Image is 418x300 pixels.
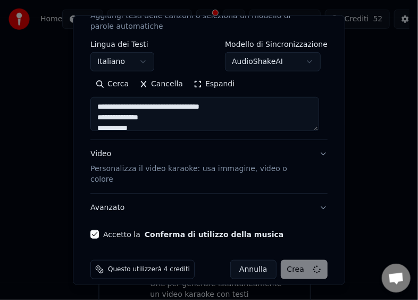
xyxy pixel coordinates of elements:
[103,231,283,238] label: Accetto la
[188,76,240,93] button: Espandi
[90,40,328,140] div: TestiAggiungi testi delle canzoni o seleziona un modello di parole automatiche
[134,76,188,93] button: Cancella
[90,140,328,193] button: VideoPersonalizza il video karaoke: usa immagine, video o colore
[90,149,311,185] div: Video
[90,194,328,222] button: Avanzato
[90,76,134,93] button: Cerca
[90,11,311,32] p: Aggiungi testi delle canzoni o seleziona un modello di parole automatiche
[108,265,190,274] span: Questo utilizzerà 4 crediti
[90,164,311,185] p: Personalizza il video karaoke: usa immagine, video o colore
[230,260,277,279] button: Annulla
[145,231,284,238] button: Accetto la
[90,40,154,48] label: Lingua dei Testi
[225,40,328,48] label: Modello di Sincronizzazione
